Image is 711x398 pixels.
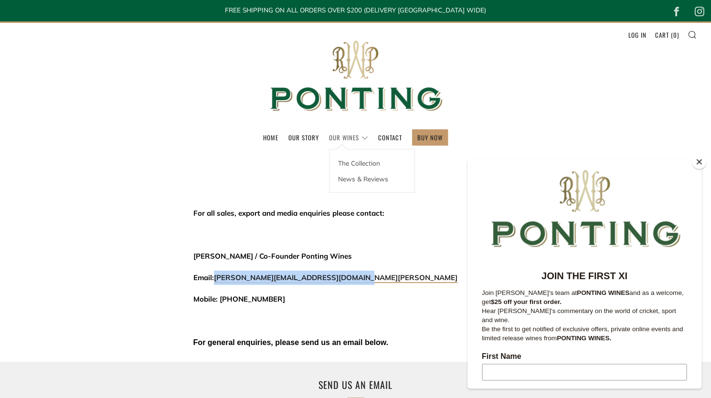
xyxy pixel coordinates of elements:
[193,209,384,218] span: For all sales, export and media enquiries please contact:
[193,251,352,261] span: [PERSON_NAME] / Co-Founder Ponting Wines
[14,313,220,330] input: Subscribe
[329,155,414,171] a: The Collection
[628,27,647,42] a: Log in
[655,27,679,42] a: Cart (0)
[417,130,443,145] a: BUY NOW
[14,342,214,383] span: We will send you a confirmation email to subscribe. I agree to sign up to the Ponting Wines newsl...
[329,130,368,145] a: Our Wines
[14,233,220,244] label: Last Name
[198,166,513,186] h1: Contact
[260,23,451,129] img: Ponting Wines
[89,175,144,182] strong: PONTING WINES.
[214,273,457,283] a: [PERSON_NAME][EMAIL_ADDRESS][DOMAIN_NAME][PERSON_NAME]
[14,129,220,147] p: Join [PERSON_NAME]'s team at and as a welcome, get
[109,130,162,137] strong: PONTING WINES
[14,147,220,165] p: Hear [PERSON_NAME]'s commentary on the world of cricket, sport and wine.
[193,338,388,346] span: For general enquiries, please send us an email below.
[329,171,414,187] a: News & Reviews
[14,165,220,183] p: Be the first to get notified of exclusive offers, private online events and limited release wines...
[23,139,94,146] strong: $25 off your first order.
[14,273,220,284] label: Email
[193,273,457,282] span: Email:
[673,30,677,40] span: 0
[378,130,402,145] a: Contact
[263,130,278,145] a: Home
[193,294,285,304] span: Mobile: [PHONE_NUMBER]
[14,193,220,204] label: First Name
[288,130,319,145] a: Our Story
[198,376,513,393] h2: Send us an email
[74,111,160,122] strong: JOIN THE FIRST XI
[692,155,706,169] button: Close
